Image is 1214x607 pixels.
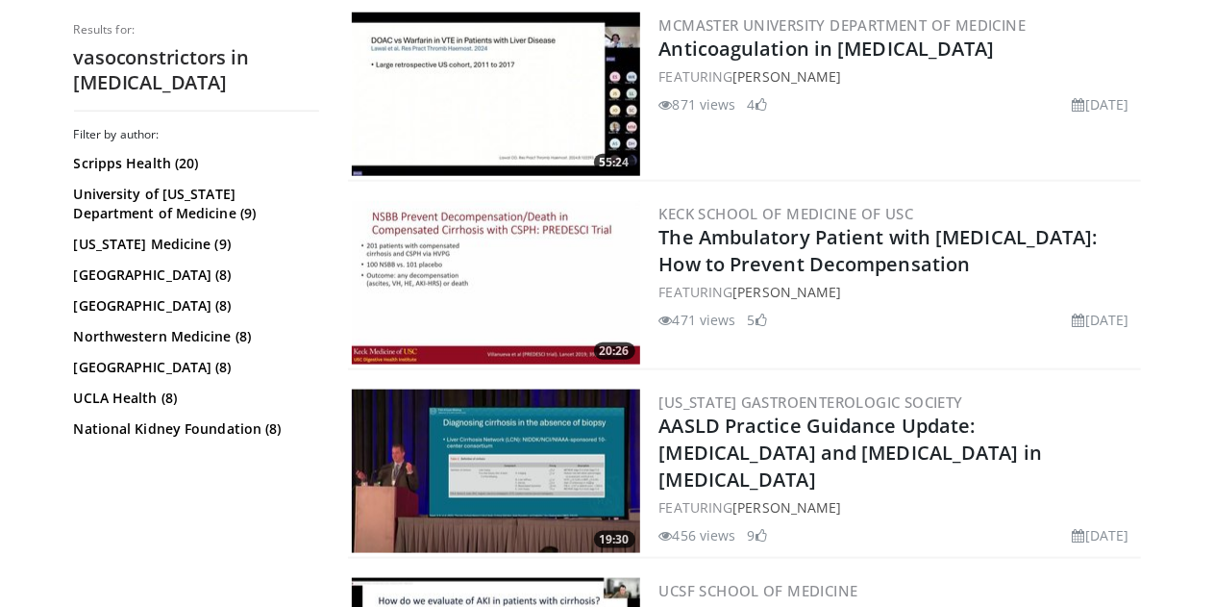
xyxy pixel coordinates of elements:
[659,282,1137,302] div: FEATURING
[659,310,736,330] li: 471 views
[594,531,635,548] span: 19:30
[659,525,736,545] li: 456 views
[74,296,314,316] a: [GEOGRAPHIC_DATA] (8)
[659,224,1098,277] a: The Ambulatory Patient with [MEDICAL_DATA]: How to Prevent Decompensation
[74,154,314,173] a: Scripps Health (20)
[594,154,635,171] span: 55:24
[74,266,314,285] a: [GEOGRAPHIC_DATA] (8)
[659,66,1137,87] div: FEATURING
[659,94,736,114] li: 871 views
[748,310,767,330] li: 5
[748,525,767,545] li: 9
[659,392,963,412] a: [US_STATE] Gastroenterologic Society
[352,390,640,553] a: 19:30
[352,390,640,553] img: 50a6b64d-5d4b-403b-afd4-04c115c28dda.300x170_q85_crop-smart_upscale.jpg
[659,413,1043,493] a: AASLD Practice Guidance Update: [MEDICAL_DATA] and [MEDICAL_DATA] in [MEDICAL_DATA]
[659,581,858,600] a: UCSF School of Medicine
[1073,525,1129,545] li: [DATE]
[659,497,1137,518] div: FEATURING
[1073,94,1129,114] li: [DATE]
[74,185,314,223] a: University of [US_STATE] Department of Medicine (9)
[732,283,841,301] a: [PERSON_NAME]
[352,13,640,176] img: 67293f89-91c1-4eba-afcf-4dc512c9d0f1.300x170_q85_crop-smart_upscale.jpg
[352,201,640,365] a: 20:26
[352,13,640,176] a: 55:24
[1073,310,1129,330] li: [DATE]
[732,498,841,517] a: [PERSON_NAME]
[74,22,319,38] p: Results for:
[74,235,314,254] a: [US_STATE] Medicine (9)
[74,358,314,377] a: [GEOGRAPHIC_DATA] (8)
[594,342,635,360] span: 20:26
[352,201,640,365] img: 5a7b1e0c-a4a2-45cf-ac3d-88d51141642e.300x170_q85_crop-smart_upscale.jpg
[74,419,314,439] a: National Kidney Foundation (8)
[748,94,767,114] li: 4
[74,389,314,408] a: UCLA Health (8)
[659,36,995,62] a: Anticoagulation in [MEDICAL_DATA]
[659,15,1027,35] a: McMaster University Department of Medicine
[732,67,841,86] a: [PERSON_NAME]
[74,127,319,142] h3: Filter by author:
[74,45,319,95] h2: vasoconstrictors in [MEDICAL_DATA]
[74,327,314,346] a: Northwestern Medicine (8)
[659,204,914,223] a: Keck School of Medicine of USC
